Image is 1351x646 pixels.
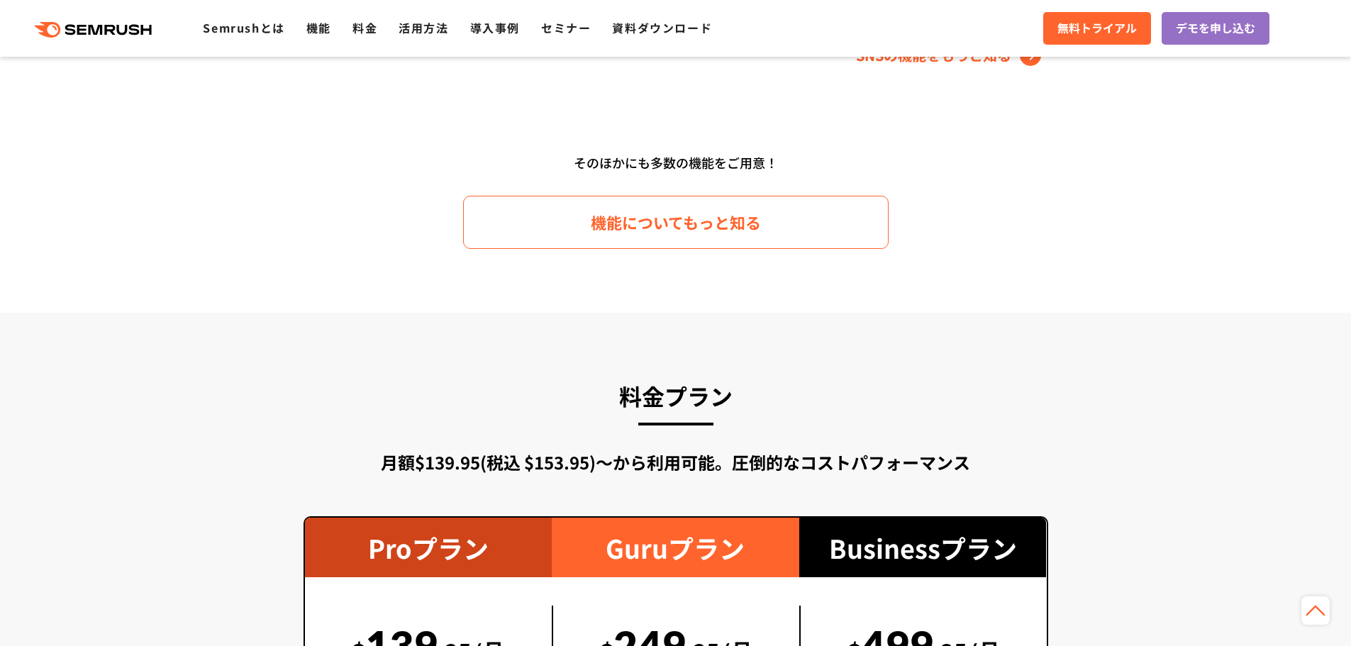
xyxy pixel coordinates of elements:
[612,19,712,36] a: 資料ダウンロード
[552,518,799,577] div: Guruプラン
[1057,19,1137,38] span: 無料トライアル
[541,19,591,36] a: セミナー
[591,210,761,235] span: 機能についてもっと知る
[1043,12,1151,45] a: 無料トライアル
[304,450,1048,475] div: 月額$139.95(税込 $153.95)〜から利用可能。圧倒的なコストパフォーマンス
[203,19,284,36] a: Semrushとは
[399,19,448,36] a: 活用方法
[799,518,1047,577] div: Businessプラン
[306,19,331,36] a: 機能
[305,518,552,577] div: Proプラン
[1162,12,1269,45] a: デモを申し込む
[352,19,377,36] a: 料金
[470,19,520,36] a: 導入事例
[268,150,1084,176] div: そのほかにも多数の機能をご用意！
[304,377,1048,415] h3: 料金プラン
[1176,19,1255,38] span: デモを申し込む
[463,196,889,249] a: 機能についてもっと知る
